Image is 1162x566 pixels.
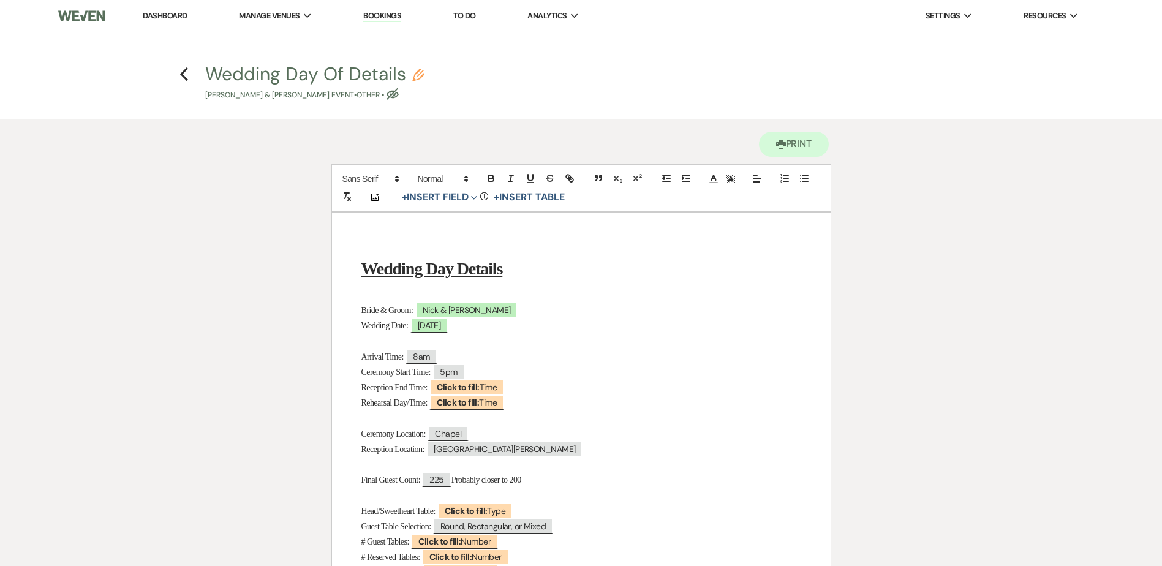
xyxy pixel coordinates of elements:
span: [DATE] [410,317,448,333]
span: Text Color [705,172,722,186]
span: Bride & Groom: [361,306,413,315]
u: Wedding Day Details [361,259,503,278]
a: Bookings [363,10,401,22]
span: Ceremony Location: [361,429,426,439]
span: Chapel [428,426,469,441]
span: # Reserved Tables: [361,553,420,562]
span: Round, Rectangular, or Mixed [433,518,553,534]
span: Head/Sweetheart Table: [361,507,436,516]
span: Settings [926,10,960,22]
span: Guest Table Selection: [361,522,431,531]
span: Analytics [527,10,567,22]
a: Dashboard [143,10,187,21]
span: Rehearsal Day/Time: [361,398,428,407]
span: Probably closer to 200 [451,475,521,485]
span: Number [411,534,498,549]
b: Click to fill: [445,505,487,516]
b: Click to fill: [418,536,461,547]
span: Resources [1024,10,1066,22]
span: [GEOGRAPHIC_DATA][PERSON_NAME] [426,441,583,456]
span: Reception Location: [361,445,424,454]
b: Click to fill: [437,397,479,408]
span: Type [437,503,513,518]
span: + [402,192,407,202]
span: Time [429,394,504,410]
span: Number [422,549,509,564]
span: Nick & [PERSON_NAME] [415,302,518,317]
b: Click to fill: [429,551,472,562]
span: Time [429,379,504,394]
b: Click to fill: [437,382,479,393]
span: Alignment [749,172,766,186]
button: Print [759,132,829,157]
span: Header Formats [412,172,472,186]
span: Arrival Time: [361,352,404,361]
span: 225 [422,472,451,487]
span: + [494,192,499,202]
button: +Insert Table [489,190,568,205]
span: Reception End Time: [361,383,428,392]
span: Text Background Color [722,172,739,186]
span: Manage Venues [239,10,300,22]
span: Wedding Date: [361,321,409,330]
img: Weven Logo [58,3,105,29]
span: # Guest Tables: [361,537,409,546]
p: [PERSON_NAME] & [PERSON_NAME] Event • Other • [205,89,424,101]
button: Insert Field [398,190,482,205]
span: Final Guest Count: [361,475,420,485]
span: 8am [406,349,437,364]
a: To Do [453,10,476,21]
span: 5pm [432,364,464,379]
span: Ceremony Start Time: [361,368,431,377]
button: Wedding Day Of Details[PERSON_NAME] & [PERSON_NAME] Event•Other • [205,65,424,101]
